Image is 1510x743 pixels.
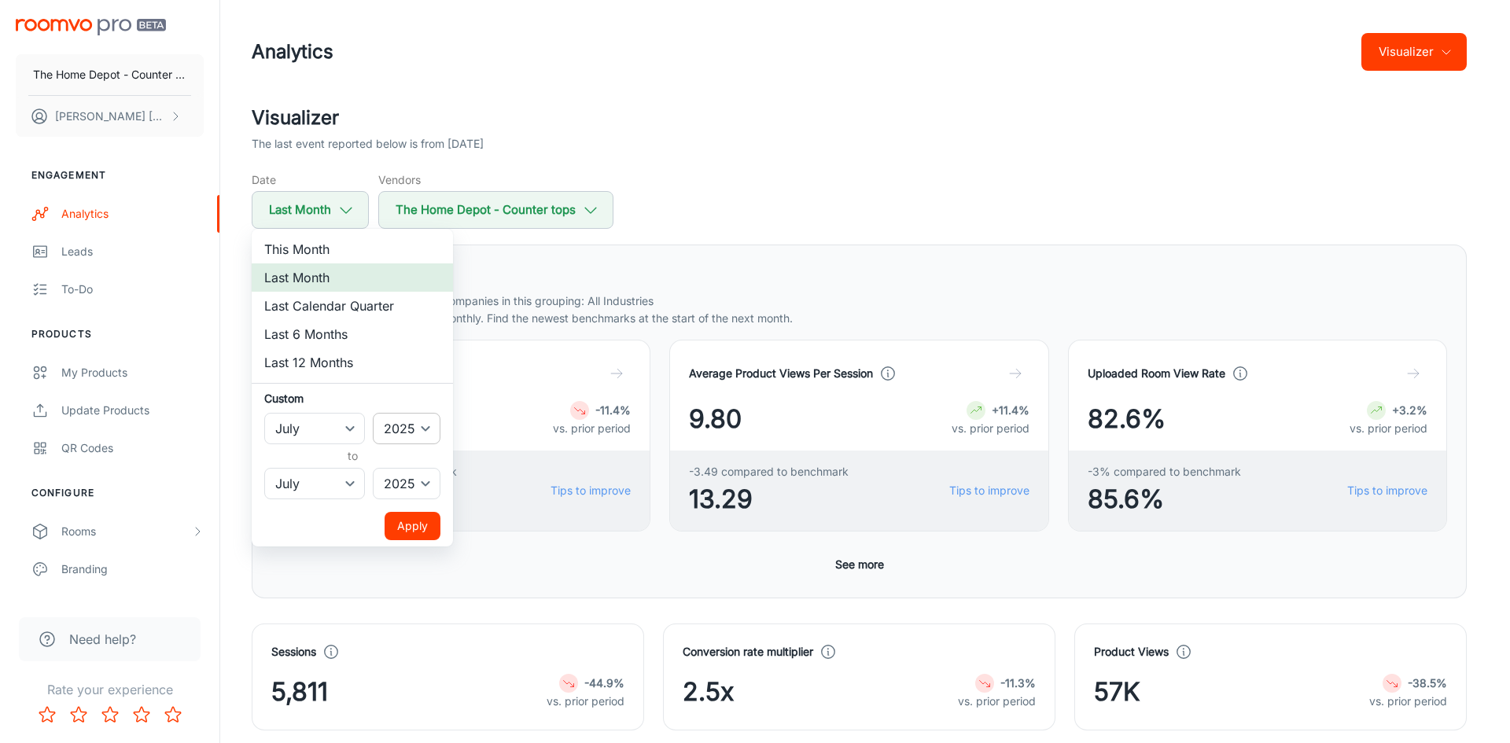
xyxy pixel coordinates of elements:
li: This Month [252,235,453,263]
h6: Custom [264,390,440,406]
button: Apply [385,512,440,540]
li: Last Month [252,263,453,292]
h6: to [267,447,437,465]
li: Last 6 Months [252,320,453,348]
li: Last Calendar Quarter [252,292,453,320]
li: Last 12 Months [252,348,453,377]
